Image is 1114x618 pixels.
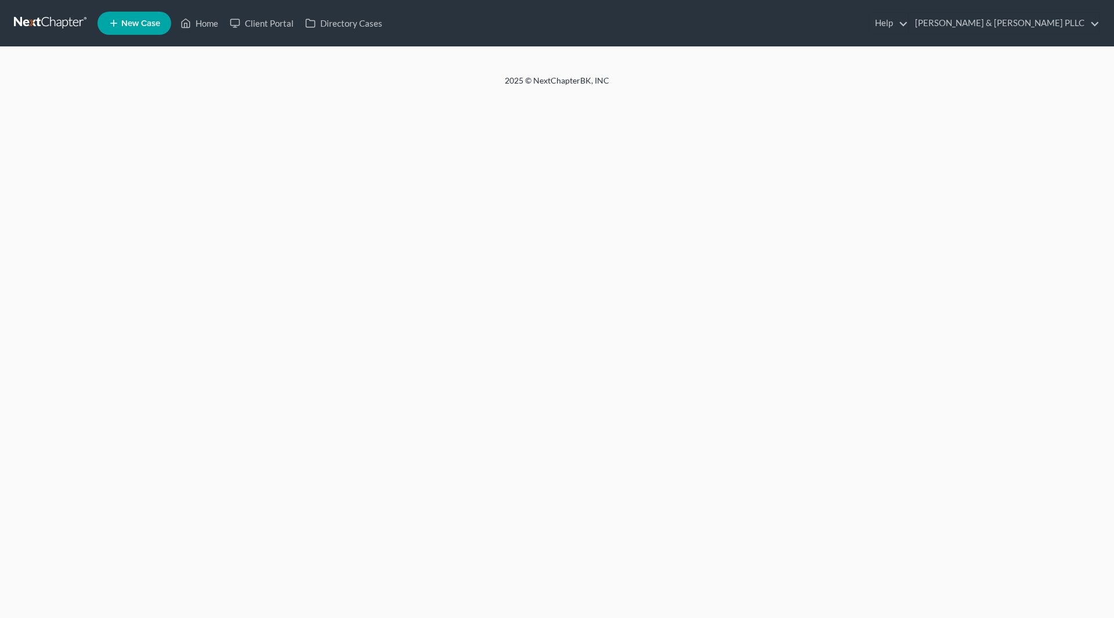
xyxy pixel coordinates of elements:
[97,12,171,35] new-legal-case-button: New Case
[224,13,299,34] a: Client Portal
[175,13,224,34] a: Home
[226,75,888,96] div: 2025 © NextChapterBK, INC
[909,13,1099,34] a: [PERSON_NAME] & [PERSON_NAME] PLLC
[869,13,908,34] a: Help
[299,13,388,34] a: Directory Cases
